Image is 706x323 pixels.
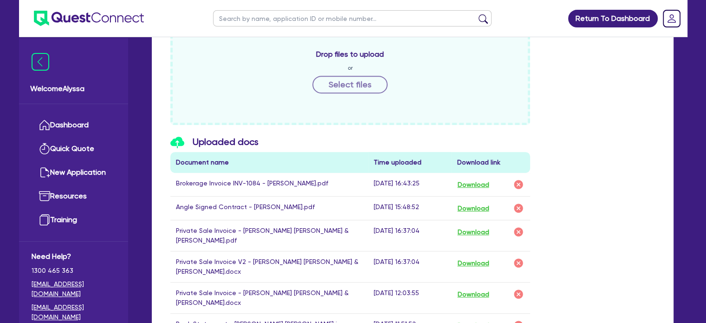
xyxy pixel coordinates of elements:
img: quest-connect-logo-blue [34,11,144,26]
a: Return To Dashboard [568,10,658,27]
img: delete-icon [513,179,524,190]
a: Resources [32,185,116,208]
a: Dropdown toggle [660,7,684,31]
button: Download [457,288,489,300]
button: Download [457,257,489,269]
img: delete-icon [513,257,524,269]
img: quick-quote [39,143,50,154]
a: Quick Quote [32,137,116,161]
td: Private Sale Invoice - [PERSON_NAME] [PERSON_NAME] & [PERSON_NAME].pdf [170,220,369,251]
button: Download [457,178,489,191]
img: icon-menu-close [32,53,49,71]
th: Document name [170,152,369,173]
th: Download link [451,152,530,173]
td: [DATE] 15:48:52 [368,197,451,220]
td: [DATE] 16:37:04 [368,220,451,251]
td: [DATE] 16:43:25 [368,173,451,197]
td: Private Sale Invoice - [PERSON_NAME] [PERSON_NAME] & [PERSON_NAME].docx [170,283,369,314]
img: delete-icon [513,203,524,214]
img: new-application [39,167,50,178]
img: icon-upload [170,137,184,148]
button: Download [457,202,489,214]
input: Search by name, application ID or mobile number... [213,10,492,26]
h3: Uploaded docs [170,136,531,149]
a: Dashboard [32,113,116,137]
a: [EMAIL_ADDRESS][DOMAIN_NAME] [32,279,116,299]
img: delete-icon [513,289,524,300]
td: [DATE] 12:03:55 [368,283,451,314]
img: resources [39,191,50,202]
th: Time uploaded [368,152,451,173]
button: Download [457,226,489,238]
span: or [348,64,353,72]
a: New Application [32,161,116,185]
td: Angle Signed Contract - [PERSON_NAME].pdf [170,197,369,220]
span: Need Help? [32,251,116,262]
img: delete-icon [513,226,524,237]
td: Private Sale Invoice V2 - [PERSON_NAME] [PERSON_NAME] & [PERSON_NAME].docx [170,251,369,283]
span: 1300 465 363 [32,266,116,276]
td: [DATE] 16:37:04 [368,251,451,283]
span: Welcome Alyssa [30,83,117,94]
a: [EMAIL_ADDRESS][DOMAIN_NAME] [32,303,116,322]
a: Training [32,208,116,232]
td: Brokerage Invoice INV-1084 - [PERSON_NAME].pdf [170,173,369,197]
span: Drop files to upload [316,49,384,60]
button: Select files [312,76,388,93]
img: training [39,214,50,225]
